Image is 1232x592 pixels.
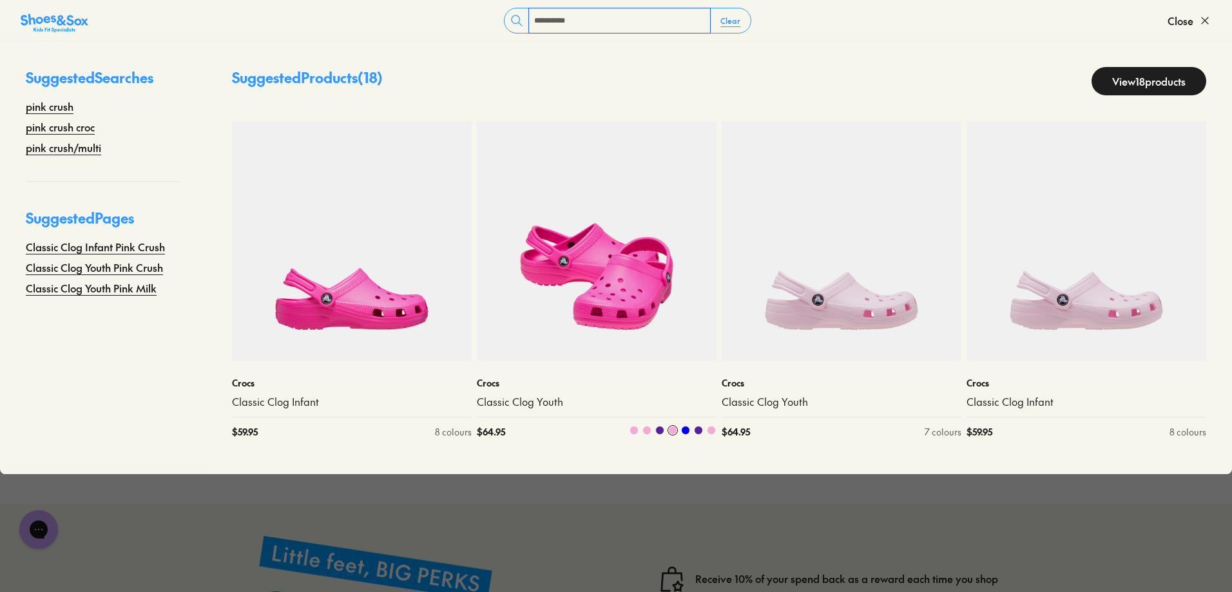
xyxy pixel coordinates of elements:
[26,280,157,296] a: Classic Clog Youth Pink Milk
[26,67,180,99] p: Suggested Searches
[232,395,472,409] a: Classic Clog Infant
[722,376,961,390] p: Crocs
[967,376,1206,390] p: Crocs
[1092,67,1206,95] a: View18products
[925,425,961,439] div: 7 colours
[710,9,751,32] button: Clear
[232,376,472,390] p: Crocs
[232,425,258,439] span: $ 59.95
[21,10,88,31] a: Shoes &amp; Sox
[358,68,383,87] span: ( 18 )
[21,13,88,33] img: SNS_Logo_Responsive.svg
[1169,425,1206,439] div: 8 colours
[435,425,472,439] div: 8 colours
[477,395,717,409] a: Classic Clog Youth
[477,425,505,439] span: $ 64.95
[722,425,750,439] span: $ 64.95
[967,395,1206,409] a: Classic Clog Infant
[26,119,95,135] a: pink crush croc
[1168,6,1211,35] button: Close
[722,395,961,409] a: Classic Clog Youth
[477,376,717,390] p: Crocs
[659,566,685,592] img: vector1.svg
[967,425,992,439] span: $ 59.95
[26,260,163,275] a: Classic Clog Youth Pink Crush
[26,239,165,254] a: Classic Clog Infant Pink Crush
[695,572,998,586] a: Receive 10% of your spend back as a reward each time you shop
[1168,13,1193,28] span: Close
[26,140,101,155] a: pink crush/multi
[232,67,383,95] p: Suggested Products
[13,506,64,553] iframe: Gorgias live chat messenger
[26,207,180,239] p: Suggested Pages
[26,99,73,114] a: pink crush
